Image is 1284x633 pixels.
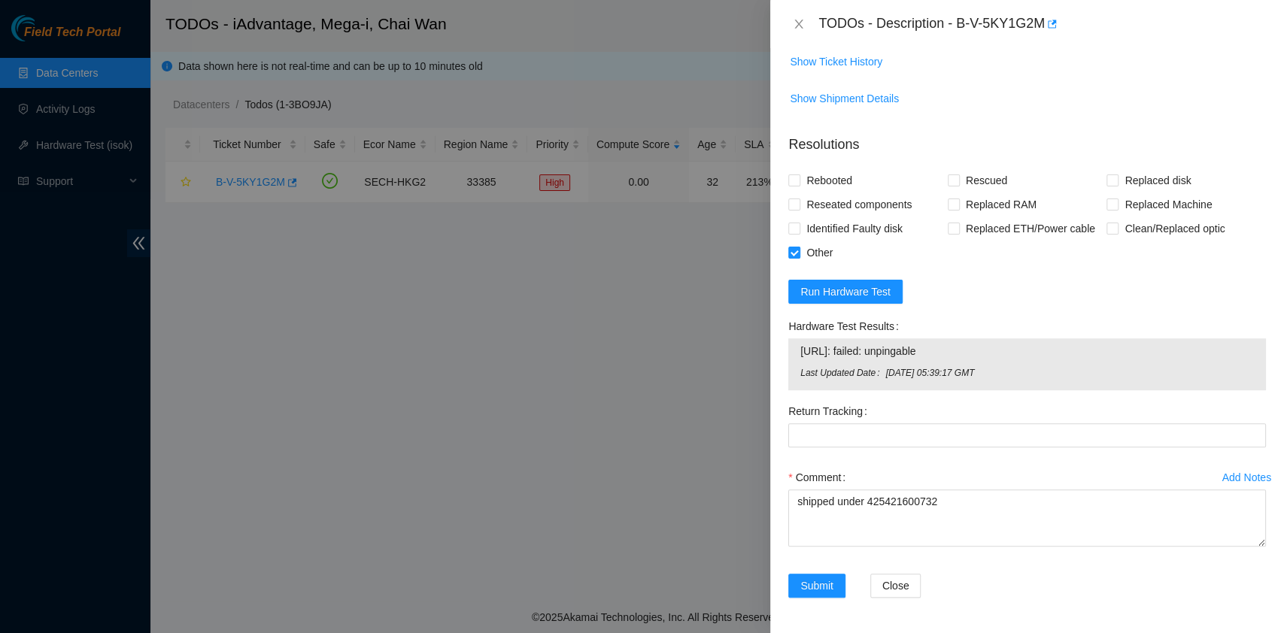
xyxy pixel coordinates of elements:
span: Submit [800,577,833,594]
input: Return Tracking [788,423,1266,447]
span: close [793,18,805,30]
textarea: Comment [788,489,1266,547]
button: Show Ticket History [789,50,883,74]
div: Add Notes [1222,472,1271,483]
span: Replaced Machine [1119,192,1218,217]
span: Last Updated Date [800,366,885,380]
span: Run Hardware Test [800,283,891,300]
span: Close [882,577,909,594]
span: [DATE] 05:39:17 GMT [886,366,1254,380]
span: Show Ticket History [790,53,882,70]
span: Rescued [960,168,1013,192]
label: Comment [788,465,851,489]
p: Resolutions [788,123,1266,155]
button: Submit [788,574,845,598]
label: Return Tracking [788,399,873,423]
div: TODOs - Description - B-V-5KY1G2M [818,12,1266,36]
span: Replaced disk [1119,168,1197,192]
span: Show Shipment Details [790,90,899,107]
button: Close [870,574,921,598]
button: Add Notes [1222,465,1272,489]
span: Clean/Replaced optic [1119,217,1231,241]
button: Show Shipment Details [789,86,900,111]
span: Other [800,241,839,265]
span: Rebooted [800,168,858,192]
span: Replaced ETH/Power cable [960,217,1101,241]
span: Identified Faulty disk [800,217,909,241]
span: Replaced RAM [960,192,1043,217]
button: Close [788,17,809,32]
span: Reseated components [800,192,918,217]
span: [URL]: failed: unpingable [800,343,1254,359]
button: Run Hardware Test [788,280,903,304]
label: Hardware Test Results [788,314,904,338]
